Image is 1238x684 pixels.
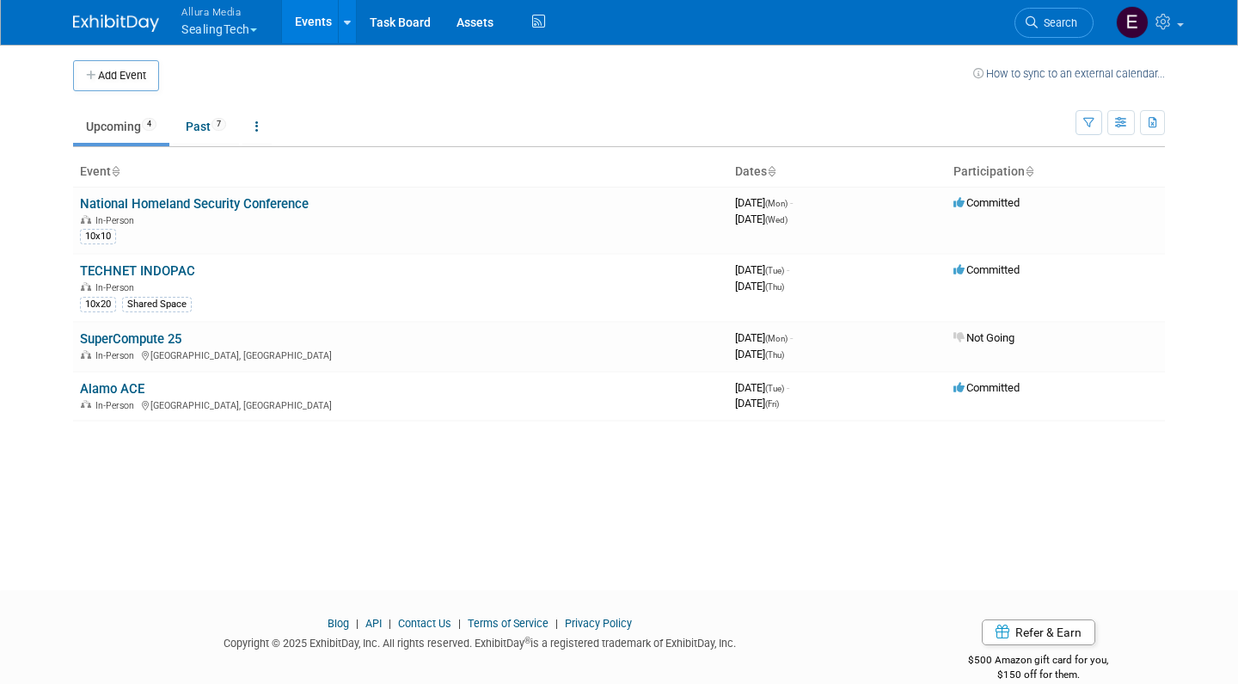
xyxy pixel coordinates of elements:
th: Participation [947,157,1165,187]
sup: ® [524,636,530,645]
span: [DATE] [735,280,784,293]
div: 10x20 [80,297,116,312]
div: $150 off for them. [911,668,1165,682]
a: Search [1014,8,1094,38]
span: [DATE] [735,397,779,410]
a: SuperCompute 25 [80,331,181,347]
span: In-Person [95,350,139,361]
span: [DATE] [735,263,789,276]
span: In-Person [95,282,139,293]
a: How to sync to an external calendar... [973,67,1165,80]
span: (Thu) [765,282,784,292]
span: - [790,196,793,209]
div: Shared Space [122,297,192,312]
span: [DATE] [735,213,788,225]
span: (Thu) [765,350,784,360]
span: [DATE] [735,348,784,360]
span: Committed [953,263,1020,276]
a: TECHNET INDOPAC [80,263,195,279]
span: In-Person [95,400,139,411]
span: | [352,617,363,630]
img: ExhibitDay [73,15,159,32]
th: Event [73,157,728,187]
a: Privacy Policy [565,617,632,630]
img: Eric Thompson [1116,6,1149,39]
a: Terms of Service [468,617,549,630]
div: 10x10 [80,229,116,244]
a: Blog [328,617,349,630]
span: (Tue) [765,384,784,393]
a: Sort by Start Date [767,164,775,178]
button: Add Event [73,60,159,91]
span: | [551,617,562,630]
a: Past7 [173,110,239,143]
a: Refer & Earn [982,619,1095,645]
span: (Fri) [765,399,779,409]
span: [DATE] [735,381,789,394]
a: Upcoming4 [73,110,169,143]
a: Sort by Event Name [111,164,120,178]
a: Contact Us [398,617,451,630]
span: Committed [953,196,1020,209]
span: Allura Media [181,3,257,21]
span: Committed [953,381,1020,394]
div: [GEOGRAPHIC_DATA], [GEOGRAPHIC_DATA] [80,348,721,361]
img: In-Person Event [81,282,91,291]
div: Copyright © 2025 ExhibitDay, Inc. All rights reserved. ExhibitDay is a registered trademark of Ex... [73,632,886,651]
img: In-Person Event [81,400,91,409]
span: In-Person [95,215,139,226]
div: [GEOGRAPHIC_DATA], [GEOGRAPHIC_DATA] [80,397,721,411]
img: In-Person Event [81,350,91,359]
span: [DATE] [735,196,793,209]
span: - [790,331,793,344]
span: - [787,381,789,394]
th: Dates [728,157,947,187]
a: National Homeland Security Conference [80,196,309,212]
a: Alamo ACE [80,381,144,397]
a: API [365,617,382,630]
span: 7 [211,118,226,131]
div: $500 Amazon gift card for you, [911,642,1165,681]
span: - [787,263,789,276]
span: Search [1038,16,1077,29]
span: (Mon) [765,199,788,208]
span: (Tue) [765,266,784,275]
span: (Mon) [765,334,788,343]
span: | [384,617,395,630]
span: (Wed) [765,215,788,225]
span: Not Going [953,331,1014,344]
a: Sort by Participation Type [1025,164,1033,178]
img: In-Person Event [81,215,91,224]
span: [DATE] [735,331,793,344]
span: 4 [142,118,156,131]
span: | [454,617,465,630]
